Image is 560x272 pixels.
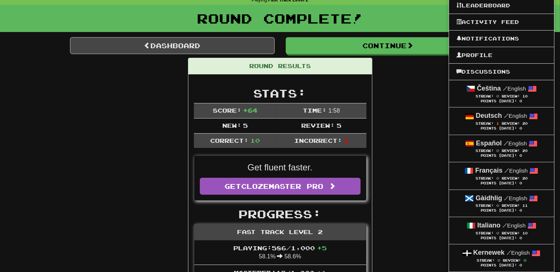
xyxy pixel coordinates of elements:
[503,258,521,262] span: Review:
[243,122,248,129] span: 5
[250,137,260,144] span: 10
[507,249,511,256] span: /
[476,194,502,202] strong: Gàidhlig
[3,11,557,26] h1: Round Complete!
[504,167,528,174] small: English
[476,121,494,126] span: Streak:
[286,37,490,54] button: Continue
[473,249,505,256] strong: Kernewek
[502,121,520,126] span: Review:
[476,176,494,180] span: Streak:
[475,167,502,174] strong: Français
[496,121,499,126] span: 1
[522,121,528,126] span: 20
[504,140,508,146] span: /
[241,182,323,190] span: Clozemaster Pro
[188,58,372,74] div: Round Results
[477,258,495,262] span: Streak:
[194,224,366,240] div: Fast Track Level 2
[502,176,520,180] span: Review:
[328,107,340,114] span: 1 : 58
[233,244,327,251] span: Playing: 586 / 1,000
[243,107,257,114] span: + 64
[222,122,241,129] span: New:
[213,107,241,114] span: Score:
[317,244,327,251] span: + 5
[449,80,554,107] a: Čeština /English Streak: 0 Review: 10 Points [DATE]: 0
[504,112,509,119] span: /
[502,204,520,208] span: Review:
[476,139,502,147] strong: Español
[496,176,499,180] span: 0
[502,94,520,98] span: Review:
[337,122,341,129] span: 5
[210,137,248,144] span: Correct:
[476,94,494,98] span: Streak:
[502,222,507,229] span: /
[497,258,500,262] span: 0
[476,231,494,235] span: Streak:
[524,258,526,262] span: 0
[496,148,499,153] span: 0
[477,222,501,229] strong: Italiano
[504,140,527,146] small: English
[476,204,494,208] span: Streak:
[449,17,554,27] a: Activity Feed
[194,208,366,220] h2: Progress:
[496,203,499,208] span: 0
[507,250,530,256] small: English
[449,50,554,60] a: Profile
[303,107,327,114] span: Time:
[449,107,554,134] a: Deutsch /English Streak: 1 Review: 20 Points [DATE]: 0
[476,149,494,153] span: Streak:
[522,176,528,180] span: 20
[301,122,335,129] span: Review:
[496,231,499,235] span: 0
[456,99,547,104] div: Points [DATE]: 0
[504,195,509,201] span: /
[456,236,547,241] div: Points [DATE]: 0
[504,167,509,174] span: /
[522,94,528,98] span: 10
[449,190,554,217] a: Gàidhlig /English Streak: 0 Review: 11 Points [DATE]: 0
[344,137,348,144] span: 3
[496,94,499,98] span: 0
[456,126,547,131] div: Points [DATE]: 0
[503,85,508,92] span: /
[294,137,342,144] span: Incorrect:
[456,208,547,213] div: Points [DATE]: 0
[522,149,528,153] span: 20
[456,181,547,186] div: Points [DATE]: 0
[522,231,528,235] span: 10
[456,153,547,158] div: Points [DATE]: 0
[194,87,366,99] h2: Stats:
[449,67,554,77] a: Discussions
[456,263,547,268] div: Points [DATE]: 0
[504,195,527,201] small: English
[449,34,554,43] a: Notifications
[503,85,526,92] small: English
[449,135,554,162] a: Español /English Streak: 0 Review: 20 Points [DATE]: 0
[449,217,554,244] a: Italiano /English Streak: 0 Review: 10 Points [DATE]: 0
[502,149,520,153] span: Review:
[70,37,275,54] a: Dashboard
[522,204,528,208] span: 11
[477,85,501,92] strong: Čeština
[502,231,520,235] span: Review:
[504,113,527,119] small: English
[200,161,361,174] p: Get fluent faster.
[449,162,554,189] a: Français /English Streak: 0 Review: 20 Points [DATE]: 0
[449,1,554,10] a: Leaderboard
[476,112,502,119] strong: Deutsch
[449,244,554,271] a: Kernewek /English Streak: 0 Review: 0 Points [DATE]: 0
[194,240,366,265] li: 58.1% 58.6%
[502,222,526,229] small: English
[200,178,361,195] a: GetClozemaster Pro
